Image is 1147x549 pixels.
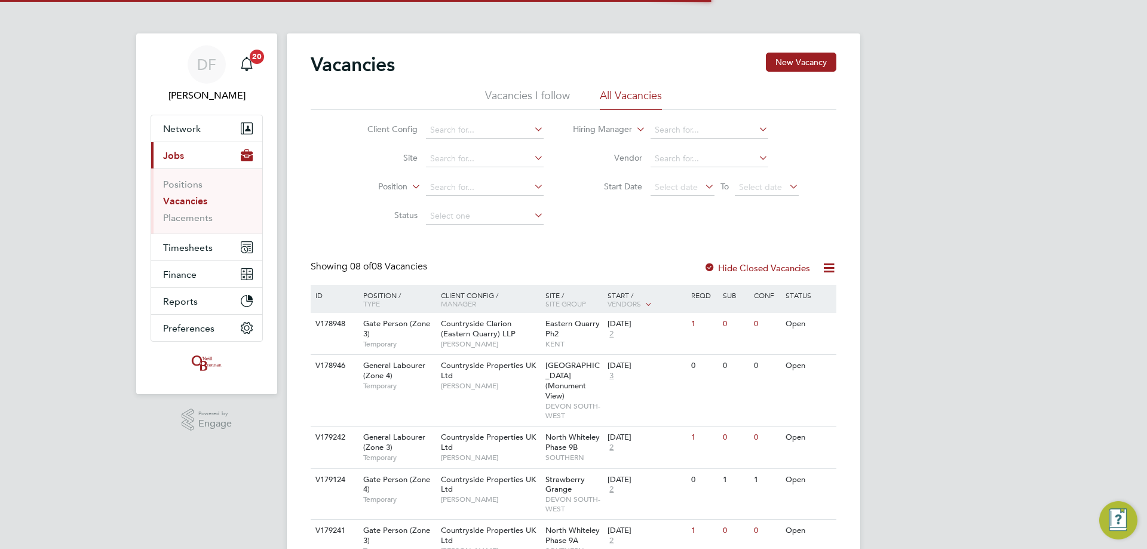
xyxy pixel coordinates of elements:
span: Countryside Properties UK Ltd [441,432,536,452]
a: Go to home page [151,354,263,373]
li: Vacancies I follow [485,88,570,110]
div: 0 [720,520,751,542]
span: Preferences [163,323,214,334]
div: [DATE] [608,433,685,443]
div: 1 [720,469,751,491]
nav: Main navigation [136,33,277,394]
span: Jobs [163,150,184,161]
div: 1 [751,469,782,491]
span: 08 Vacancies [350,260,427,272]
span: 2 [608,536,615,546]
a: DF[PERSON_NAME] [151,45,263,103]
span: Strawberry Grange [545,474,585,495]
button: Preferences [151,315,262,341]
div: Showing [311,260,430,273]
span: DEVON SOUTH-WEST [545,495,602,513]
div: ID [312,285,354,305]
div: 0 [720,355,751,377]
span: [GEOGRAPHIC_DATA] (Monument View) [545,360,600,401]
span: Finance [163,269,197,280]
span: Type [363,299,380,308]
label: Start Date [573,181,642,192]
button: Jobs [151,142,262,168]
label: Vendor [573,152,642,163]
button: New Vacancy [766,53,836,72]
span: North Whiteley Phase 9A [545,525,600,545]
input: Select one [426,208,544,225]
h2: Vacancies [311,53,395,76]
span: General Labourer (Zone 3) [363,432,425,452]
div: Status [783,285,835,305]
div: V179124 [312,469,354,491]
span: 08 of [350,260,372,272]
label: Client Config [349,124,418,134]
span: [PERSON_NAME] [441,453,539,462]
label: Hide Closed Vacancies [704,262,810,274]
span: Countryside Properties UK Ltd [441,360,536,381]
div: Start / [605,285,688,315]
div: 1 [688,520,719,542]
div: [DATE] [608,475,685,485]
span: [PERSON_NAME] [441,339,539,349]
div: Open [783,520,835,542]
span: Site Group [545,299,586,308]
span: DF [197,57,216,72]
div: Client Config / [438,285,542,314]
span: 20 [250,50,264,64]
span: Gate Person (Zone 3) [363,318,430,339]
span: 2 [608,484,615,495]
input: Search for... [651,151,768,167]
a: Positions [163,179,203,190]
div: 0 [751,355,782,377]
div: 0 [688,469,719,491]
button: Reports [151,288,262,314]
div: 0 [720,427,751,449]
span: Temporary [363,495,435,504]
label: Hiring Manager [563,124,632,136]
span: [PERSON_NAME] [441,381,539,391]
button: Timesheets [151,234,262,260]
div: V179242 [312,427,354,449]
span: Gate Person (Zone 4) [363,474,430,495]
div: [DATE] [608,526,685,536]
span: Engage [198,419,232,429]
span: Eastern Quarry Ph2 [545,318,600,339]
input: Search for... [426,122,544,139]
a: Powered byEngage [182,409,232,431]
span: Temporary [363,339,435,349]
span: Select date [655,182,698,192]
a: 20 [235,45,259,84]
span: Countryside Properties UK Ltd [441,525,536,545]
label: Site [349,152,418,163]
div: V179241 [312,520,354,542]
div: Open [783,427,835,449]
span: Temporary [363,453,435,462]
div: Position / [354,285,438,314]
div: 0 [751,427,782,449]
input: Search for... [426,179,544,196]
div: V178946 [312,355,354,377]
input: Search for... [651,122,768,139]
span: Vendors [608,299,641,308]
div: [DATE] [608,319,685,329]
div: 1 [688,313,719,335]
span: 2 [608,329,615,339]
span: Gate Person (Zone 3) [363,525,430,545]
span: Temporary [363,381,435,391]
button: Engage Resource Center [1099,501,1137,539]
div: Jobs [151,168,262,234]
div: [DATE] [608,361,685,371]
span: Select date [739,182,782,192]
span: To [717,179,732,194]
span: Powered by [198,409,232,419]
span: Timesheets [163,242,213,253]
a: Vacancies [163,195,207,207]
span: 2 [608,443,615,453]
label: Position [339,181,407,193]
span: [PERSON_NAME] [441,495,539,504]
div: Open [783,469,835,491]
span: Reports [163,296,198,307]
img: oneillandbrennan-logo-retina.png [189,354,224,373]
span: Network [163,123,201,134]
a: Placements [163,212,213,223]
